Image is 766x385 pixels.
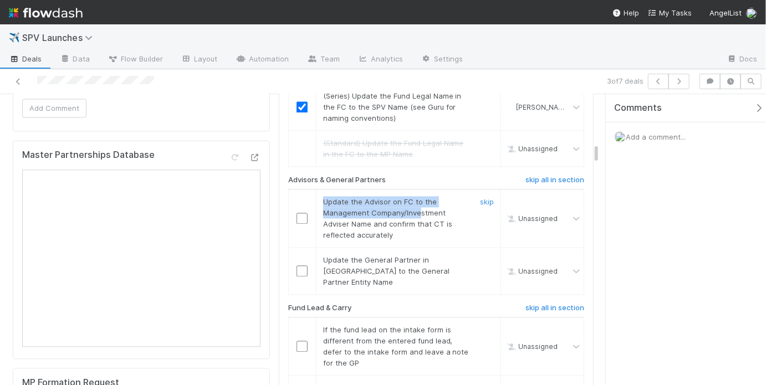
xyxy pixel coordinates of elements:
span: Unassigned [505,145,558,153]
span: 3 of 7 deals [607,75,644,86]
span: Add a comment... [626,132,686,141]
span: Unassigned [505,342,558,350]
a: skip all in section [525,304,584,317]
a: skip [480,197,494,206]
h6: skip all in section [525,176,584,184]
a: Flow Builder [99,51,172,69]
img: avatar_768cd48b-9260-4103-b3ef-328172ae0546.png [505,102,514,111]
a: Layout [172,51,227,69]
span: Deals [9,53,42,64]
span: (Standard) Update the Fund Legal Name in the FC to the MP Name [323,138,464,158]
a: Docs [718,51,766,69]
span: Comments [614,102,662,114]
h5: Master Partnerships Database [22,150,155,161]
span: Update the General Partner in [GEOGRAPHIC_DATA] to the General Partner Entity Name [323,255,450,286]
span: Unassigned [505,214,558,223]
span: [PERSON_NAME] [516,103,570,111]
a: skip all in section [525,176,584,189]
span: If the fund lead on the intake form is different from the entered fund lead, defer to the intake ... [323,325,469,367]
span: SPV Launches [22,32,98,43]
span: Update the Advisor on FC to the Management Company/Investment Adviser Name and confirm that CT is... [323,197,452,239]
h6: Fund Lead & Carry [288,304,351,312]
div: Help [612,7,639,18]
span: (Series) Update the Fund Legal Name in the FC to the SPV Name (see Guru for naming conventions) [323,91,462,122]
a: Automation [227,51,298,69]
h6: skip all in section [525,304,584,312]
span: My Tasks [648,8,692,17]
a: Data [51,51,99,69]
span: AngelList [709,8,742,17]
a: Team [298,51,349,69]
img: avatar_768cd48b-9260-4103-b3ef-328172ae0546.png [746,8,757,19]
button: Add Comment [22,99,86,117]
img: logo-inverted-e16ddd16eac7371096b0.svg [9,3,83,22]
h6: Advisors & General Partners [288,176,386,184]
span: ✈️ [9,33,20,42]
a: My Tasks [648,7,692,18]
span: Unassigned [505,267,558,275]
img: avatar_768cd48b-9260-4103-b3ef-328172ae0546.png [615,131,626,142]
a: Settings [412,51,472,69]
a: Analytics [349,51,412,69]
span: Flow Builder [108,53,163,64]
